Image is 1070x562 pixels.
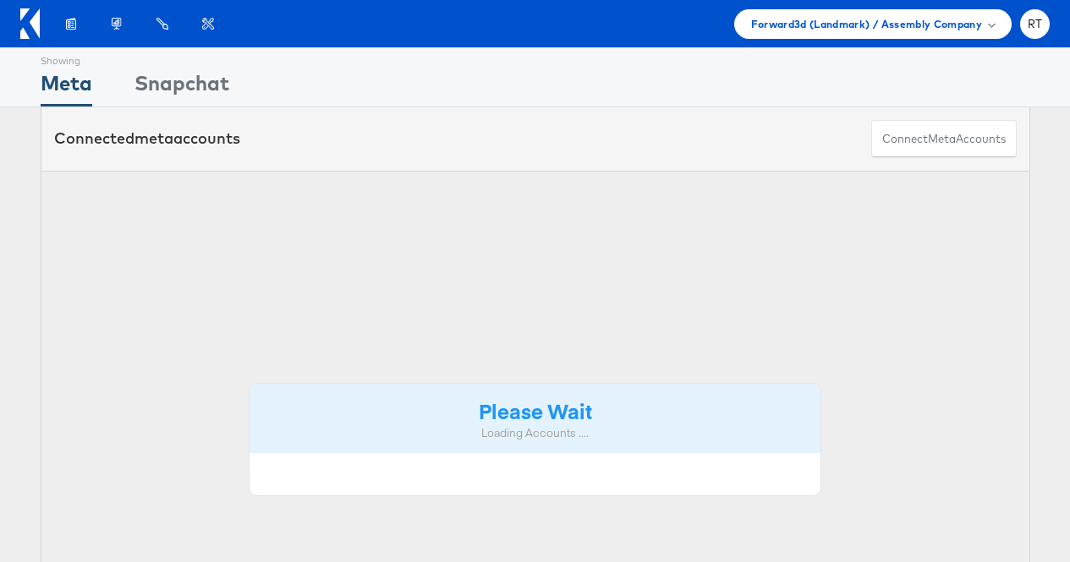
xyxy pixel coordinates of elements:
span: meta [928,131,956,147]
div: Connected accounts [54,128,240,150]
span: meta [134,128,173,148]
button: ConnectmetaAccounts [871,120,1017,158]
div: Showing [41,48,92,68]
strong: Please Wait [479,396,592,424]
div: Loading Accounts .... [262,425,809,441]
span: RT [1028,19,1043,30]
span: Forward3d (Landmark) / Assembly Company [751,15,982,33]
div: Meta [41,68,92,106]
div: Snapchat [134,68,229,106]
